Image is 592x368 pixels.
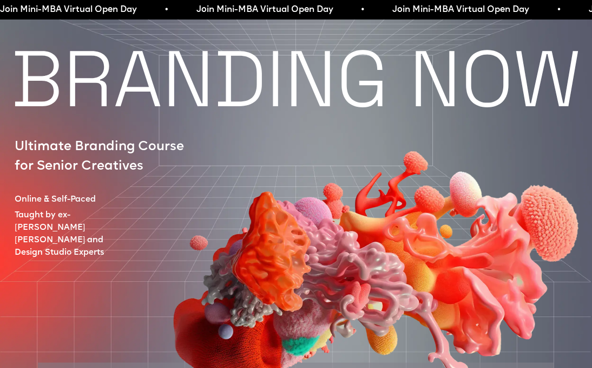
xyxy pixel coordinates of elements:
[15,137,192,176] p: Ultimate Branding Course for Senior Creatives
[165,2,168,17] span: •
[361,2,364,17] span: •
[557,2,561,17] span: •
[15,210,133,260] p: Taught by ex-[PERSON_NAME] [PERSON_NAME] and Design Studio Experts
